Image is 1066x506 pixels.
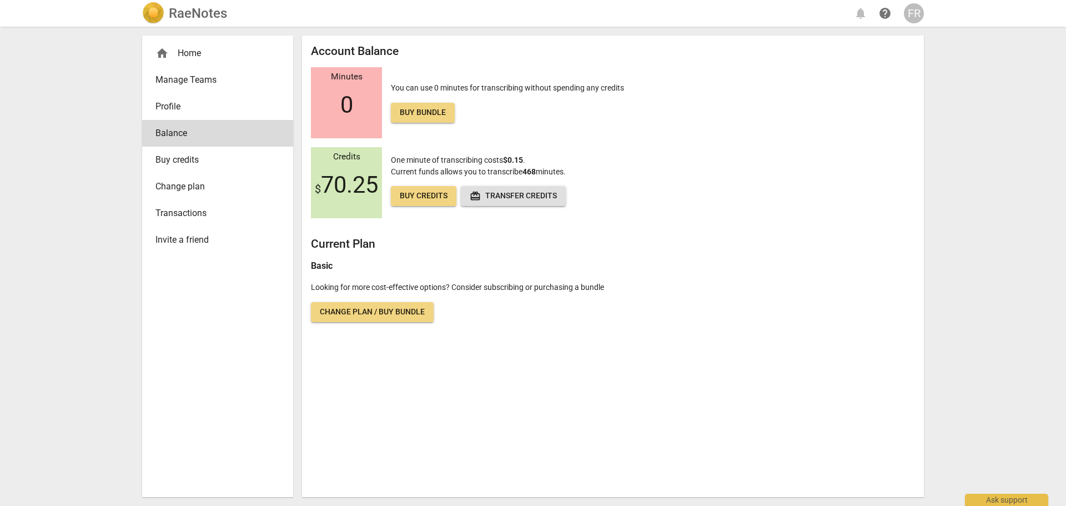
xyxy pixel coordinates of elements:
span: Current funds allows you to transcribe minutes. [391,167,566,176]
span: Invite a friend [155,233,271,247]
h2: Account Balance [311,44,915,58]
a: Help [875,3,895,23]
h2: Current Plan [311,237,915,251]
a: Transactions [142,200,293,227]
a: Buy credits [391,186,456,206]
span: Manage Teams [155,73,271,87]
span: 70.25 [315,172,378,198]
a: Invite a friend [142,227,293,253]
div: Home [155,47,271,60]
span: Transfer credits [470,191,557,202]
span: Buy bundle [400,107,446,118]
img: Logo [142,2,164,24]
a: Buy credits [142,147,293,173]
span: Transactions [155,207,271,220]
a: Buy bundle [391,103,455,123]
span: Change plan / Buy bundle [320,307,425,318]
p: Looking for more cost-effective options? Consider subscribing or purchasing a bundle [311,282,915,293]
a: Manage Teams [142,67,293,93]
a: Balance [142,120,293,147]
span: home [155,47,169,60]
span: redeem [470,191,481,202]
span: Buy credits [400,191,447,202]
div: Ask support [965,494,1048,506]
b: Basic [311,260,333,271]
a: Profile [142,93,293,120]
span: Buy credits [155,153,271,167]
div: Home [142,40,293,67]
b: $0.15 [503,156,523,164]
button: Transfer credits [461,186,566,206]
a: Change plan [142,173,293,200]
h2: RaeNotes [169,6,227,21]
span: Change plan [155,180,271,193]
span: 0 [340,92,353,118]
button: FR [904,3,924,23]
a: Change plan / Buy bundle [311,302,434,322]
span: Balance [155,127,271,140]
span: $ [315,182,321,196]
div: Minutes [311,72,382,82]
a: LogoRaeNotes [142,2,227,24]
span: One minute of transcribing costs . [391,156,525,164]
div: Credits [311,152,382,162]
p: You can use 0 minutes for transcribing without spending any credits [391,82,624,123]
span: Profile [155,100,271,113]
b: 468 [522,167,536,176]
span: help [878,7,892,20]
